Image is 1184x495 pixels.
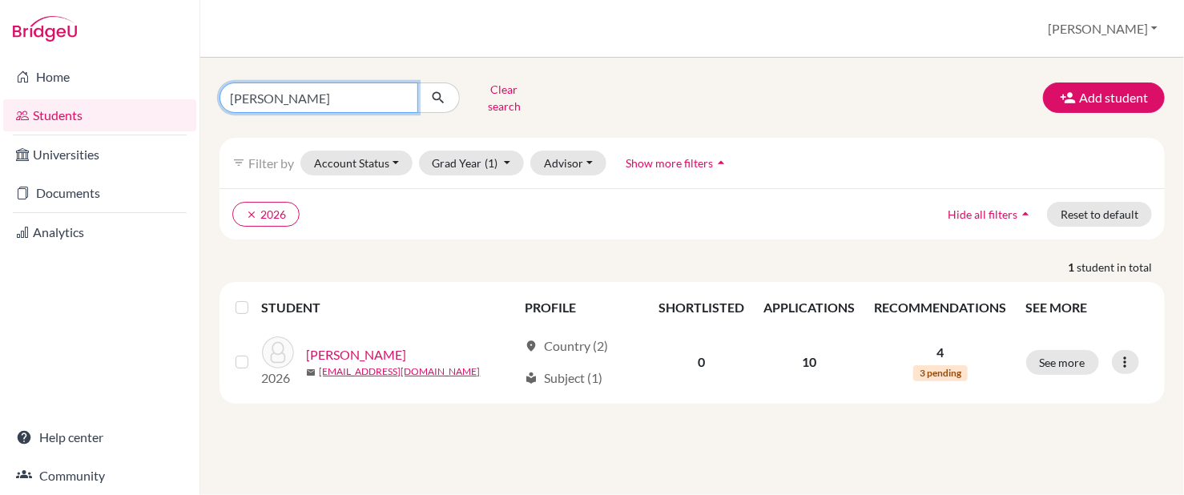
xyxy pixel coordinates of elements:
a: [EMAIL_ADDRESS][DOMAIN_NAME] [320,364,481,379]
button: Clear search [460,77,549,119]
td: 0 [650,327,755,397]
span: (1) [485,156,498,170]
th: RECOMMENDATIONS [865,288,1017,327]
button: Reset to default [1047,202,1152,227]
span: Hide all filters [948,207,1017,221]
span: Show more filters [626,156,714,170]
button: clear2026 [232,202,300,227]
a: Home [3,61,196,93]
button: Add student [1043,82,1165,113]
a: [PERSON_NAME] [307,345,407,364]
button: Advisor [530,151,606,175]
img: Bridge-U [13,16,77,42]
button: [PERSON_NAME] [1041,14,1165,44]
a: Analytics [3,216,196,248]
th: APPLICATIONS [755,288,865,327]
i: clear [246,209,257,220]
th: SHORTLISTED [650,288,755,327]
th: PROFILE [515,288,649,327]
th: SEE MORE [1017,288,1158,327]
a: Documents [3,177,196,209]
span: mail [307,368,316,377]
div: Country (2) [525,336,608,356]
div: Subject (1) [525,368,602,388]
button: Grad Year(1) [419,151,525,175]
i: arrow_drop_up [714,155,730,171]
a: Students [3,99,196,131]
button: Hide all filtersarrow_drop_up [934,202,1047,227]
button: See more [1026,350,1099,375]
span: student in total [1077,259,1165,276]
p: 2026 [262,368,294,388]
td: 10 [755,327,865,397]
i: filter_list [232,156,245,169]
a: Help center [3,421,196,453]
span: location_on [525,340,538,352]
button: Show more filtersarrow_drop_up [613,151,743,175]
button: Account Status [300,151,413,175]
img: Brown, Kate [262,336,294,368]
span: 3 pending [913,365,968,381]
span: Filter by [248,155,294,171]
th: STUDENT [262,288,515,327]
input: Find student by name... [219,82,418,113]
i: arrow_drop_up [1017,206,1033,222]
a: Universities [3,139,196,171]
span: local_library [525,372,538,384]
a: Community [3,460,196,492]
strong: 1 [1068,259,1077,276]
p: 4 [875,343,1007,362]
